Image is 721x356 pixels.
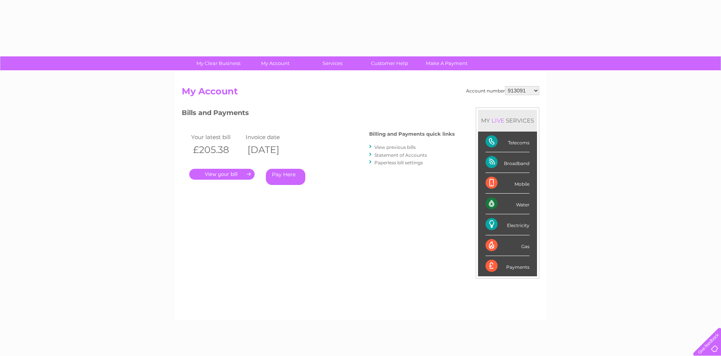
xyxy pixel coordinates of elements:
[374,152,427,158] a: Statement of Accounts
[486,194,529,214] div: Water
[302,56,364,70] a: Services
[466,86,539,95] div: Account number
[187,56,249,70] a: My Clear Business
[244,142,298,158] th: [DATE]
[374,144,416,150] a: View previous bills
[486,256,529,276] div: Payments
[416,56,478,70] a: Make A Payment
[374,160,423,165] a: Paperless bill settings
[486,235,529,256] div: Gas
[486,152,529,173] div: Broadband
[182,108,455,121] h3: Bills and Payments
[369,131,455,137] h4: Billing and Payments quick links
[244,132,298,142] td: Invoice date
[478,110,537,131] div: MY SERVICES
[182,86,539,100] h2: My Account
[189,132,244,142] td: Your latest bill
[490,117,506,124] div: LIVE
[486,214,529,235] div: Electricity
[189,169,255,180] a: .
[266,169,305,185] a: Pay Here
[486,132,529,152] div: Telecoms
[359,56,421,70] a: Customer Help
[244,56,306,70] a: My Account
[486,173,529,194] div: Mobile
[189,142,244,158] th: £205.38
